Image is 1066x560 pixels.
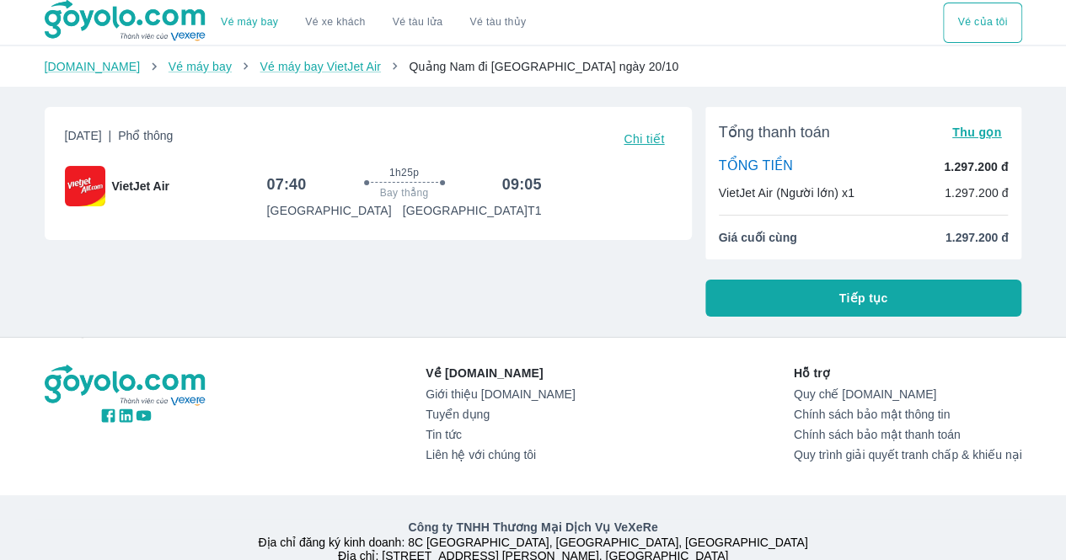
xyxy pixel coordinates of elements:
[267,174,307,195] h6: 07:40
[705,280,1022,317] button: Tiếp tục
[426,448,575,461] a: Liên hệ với chúng tôi
[112,178,169,195] span: VietJet Air
[617,127,671,151] button: Chi tiết
[380,186,429,200] span: Bay thẳng
[944,158,1008,175] p: 1.297.200 đ
[719,184,854,201] p: VietJet Air (Người lớn) x1
[169,60,232,73] a: Vé máy bay
[945,184,1009,201] p: 1.297.200 đ
[839,290,888,307] span: Tiếp tục
[221,16,278,29] a: Vé máy bay
[502,174,542,195] h6: 09:05
[943,3,1021,43] div: choose transportation mode
[207,3,539,43] div: choose transportation mode
[719,157,793,176] p: TỔNG TIỀN
[45,365,208,407] img: logo
[794,365,1022,381] p: Hỗ trợ
[403,202,542,219] p: [GEOGRAPHIC_DATA] T1
[794,408,1022,421] a: Chính sách bảo mật thông tin
[426,387,575,401] a: Giới thiệu [DOMAIN_NAME]
[719,229,797,246] span: Giá cuối cùng
[945,120,1009,144] button: Thu gọn
[379,3,457,43] a: Vé tàu lửa
[794,387,1022,401] a: Quy chế [DOMAIN_NAME]
[943,3,1021,43] button: Vé của tôi
[305,16,365,29] a: Vé xe khách
[945,229,1009,246] span: 1.297.200 đ
[624,132,664,146] span: Chi tiết
[719,122,830,142] span: Tổng thanh toán
[426,428,575,441] a: Tin tức
[794,448,1022,461] a: Quy trình giải quyết tranh chấp & khiếu nại
[426,408,575,421] a: Tuyển dụng
[65,127,174,151] span: [DATE]
[260,60,380,73] a: Vé máy bay VietJet Air
[426,365,575,381] p: Về [DOMAIN_NAME]
[456,3,539,43] button: Vé tàu thủy
[48,519,1019,536] p: Công ty TNHH Thương Mại Dịch Vụ VeXeRe
[409,60,678,73] span: Quảng Nam đi [GEOGRAPHIC_DATA] ngày 20/10
[118,129,173,142] span: Phổ thông
[45,58,1022,75] nav: breadcrumb
[109,129,112,142] span: |
[45,60,141,73] a: [DOMAIN_NAME]
[267,202,392,219] p: [GEOGRAPHIC_DATA]
[794,428,1022,441] a: Chính sách bảo mật thanh toán
[389,166,419,179] span: 1h25p
[952,125,1002,139] span: Thu gọn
